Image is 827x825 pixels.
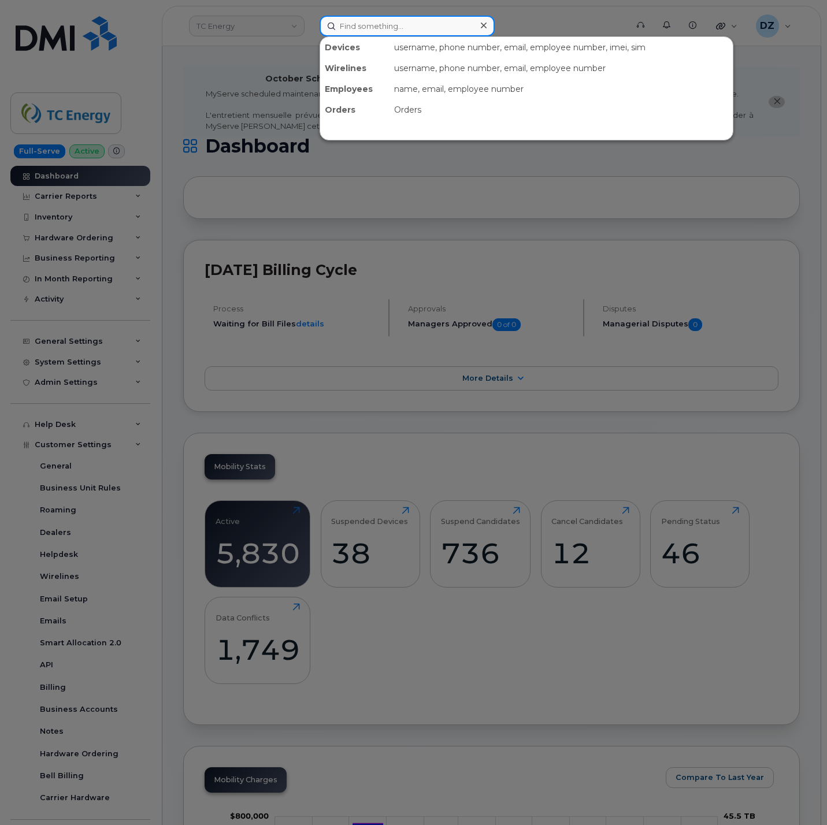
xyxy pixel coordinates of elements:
[320,99,390,120] div: Orders
[777,775,818,816] iframe: Messenger Launcher
[390,58,733,79] div: username, phone number, email, employee number
[320,58,390,79] div: Wirelines
[320,37,390,58] div: Devices
[320,79,390,99] div: Employees
[390,79,733,99] div: name, email, employee number
[390,37,733,58] div: username, phone number, email, employee number, imei, sim
[390,99,733,120] div: Orders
